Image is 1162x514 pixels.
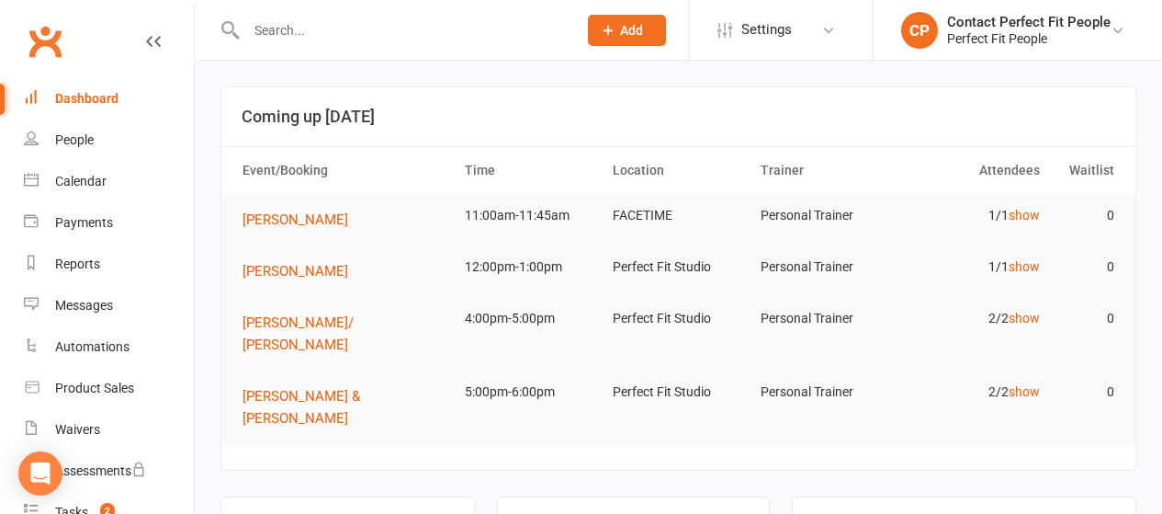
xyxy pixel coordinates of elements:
[243,263,348,280] span: [PERSON_NAME]
[234,147,457,194] th: Event/Booking
[18,451,62,496] div: Open Intercom Messenger
[752,371,900,414] td: Personal Trainer
[55,339,130,354] div: Automations
[900,194,1048,237] td: 1/1
[947,14,1111,30] div: Contact Perfect Fit People
[24,202,194,244] a: Payments
[55,132,94,147] div: People
[24,161,194,202] a: Calendar
[22,18,68,64] a: Clubworx
[1048,246,1123,289] td: 0
[1048,194,1123,237] td: 0
[752,147,900,194] th: Trainer
[1009,311,1040,326] a: show
[620,23,643,38] span: Add
[55,174,107,188] div: Calendar
[457,297,604,340] td: 4:00pm-5:00pm
[457,246,604,289] td: 12:00pm-1:00pm
[752,297,900,340] td: Personal Trainer
[24,120,194,161] a: People
[457,147,604,194] th: Time
[55,422,100,437] div: Waivers
[604,246,752,289] td: Perfect Fit Studio
[243,312,448,356] button: [PERSON_NAME]/ [PERSON_NAME]
[24,451,194,492] a: Assessments
[741,9,792,51] span: Settings
[604,147,752,194] th: Location
[55,381,134,395] div: Product Sales
[1048,147,1123,194] th: Waitlist
[243,314,354,353] span: [PERSON_NAME]/ [PERSON_NAME]
[1048,371,1123,414] td: 0
[243,211,348,228] span: [PERSON_NAME]
[55,463,146,478] div: Assessments
[55,257,100,271] div: Reports
[947,30,1111,47] div: Perfect Fit People
[24,368,194,409] a: Product Sales
[55,215,113,230] div: Payments
[901,12,938,49] div: CP
[900,371,1048,414] td: 2/2
[900,297,1048,340] td: 2/2
[243,385,448,429] button: [PERSON_NAME] & [PERSON_NAME]
[24,285,194,326] a: Messages
[1048,297,1123,340] td: 0
[752,194,900,237] td: Personal Trainer
[457,371,604,414] td: 5:00pm-6:00pm
[1009,259,1040,274] a: show
[243,260,361,282] button: [PERSON_NAME]
[243,388,360,427] span: [PERSON_NAME] & [PERSON_NAME]
[1009,384,1040,399] a: show
[55,91,118,106] div: Dashboard
[900,246,1048,289] td: 1/1
[604,297,752,340] td: Perfect Fit Studio
[24,409,194,451] a: Waivers
[242,108,1115,126] h3: Coming up [DATE]
[24,78,194,120] a: Dashboard
[457,194,604,237] td: 11:00am-11:45am
[900,147,1048,194] th: Attendees
[604,371,752,414] td: Perfect Fit Studio
[24,326,194,368] a: Automations
[1009,208,1040,223] a: show
[752,246,900,289] td: Personal Trainer
[604,194,752,237] td: FACETIME
[588,15,666,46] button: Add
[241,17,564,43] input: Search...
[24,244,194,285] a: Reports
[55,298,113,313] div: Messages
[243,209,361,231] button: [PERSON_NAME]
